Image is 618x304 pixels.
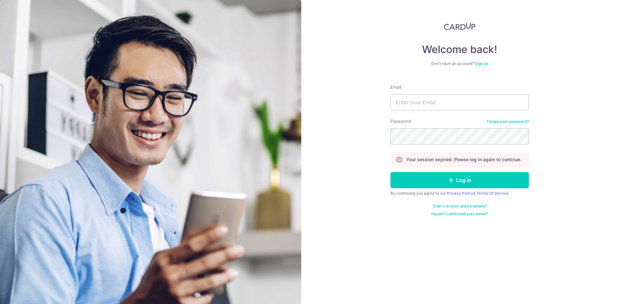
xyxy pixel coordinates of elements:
label: Password [390,118,411,124]
a: Haven't confirmed your email? [431,211,488,216]
a: Terms Of Service [476,191,509,196]
input: Enter your Email [390,94,529,110]
a: Sign up [475,61,488,66]
a: Forgot your password? [487,119,529,124]
button: Log in [390,172,529,188]
p: Your session expired. Please log in again to continue. [406,156,521,163]
a: Privacy Policy [447,191,473,196]
div: Don’t have an account? [390,61,529,66]
a: Didn't receive unlock details? [433,204,487,209]
h4: Welcome back! [390,43,529,56]
label: Email [390,84,401,90]
div: By continuing you agree to our & [390,191,529,196]
img: CardUp Logo [444,23,475,30]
